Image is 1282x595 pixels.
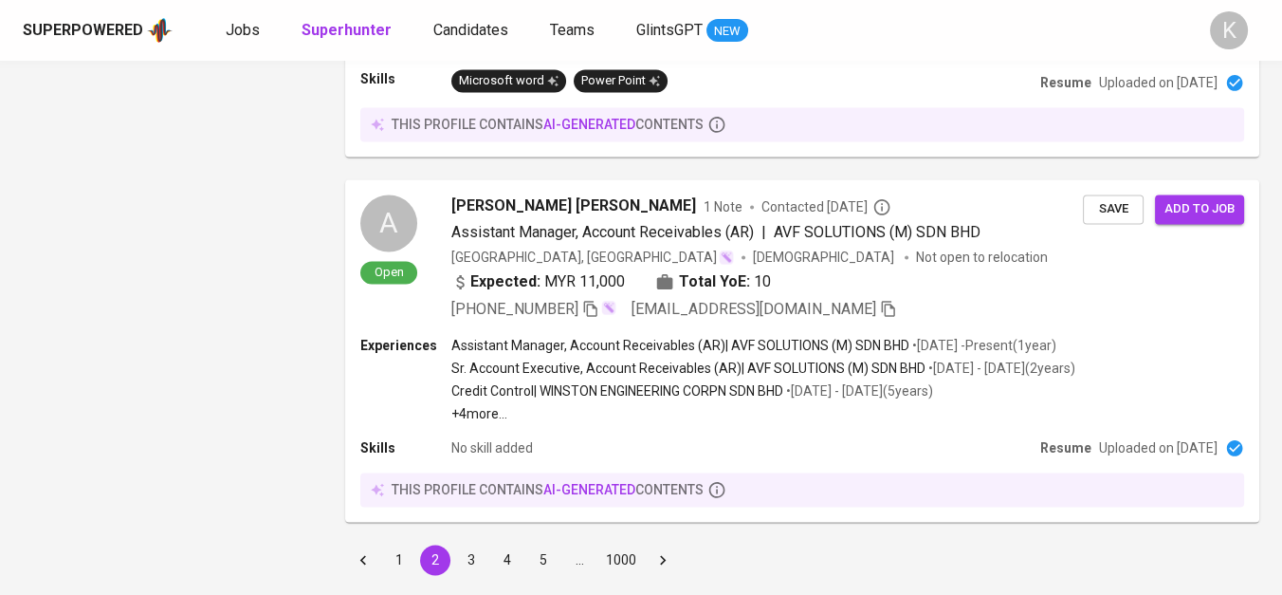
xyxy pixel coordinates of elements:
span: Save [1092,198,1134,220]
span: AVF SOLUTIONS (M) SDN BHD [774,223,980,241]
span: GlintsGPT [636,21,703,39]
a: Superhunter [302,19,395,43]
span: [EMAIL_ADDRESS][DOMAIN_NAME] [632,300,876,318]
p: Experiences [360,336,451,355]
b: Expected: [470,270,540,293]
button: page 2 [420,545,450,575]
span: [DEMOGRAPHIC_DATA] [753,248,897,267]
span: [PERSON_NAME] [PERSON_NAME] [451,195,696,217]
span: Contacted [DATE] [761,197,891,216]
span: Jobs [226,21,260,39]
div: MYR 11,000 [451,270,625,293]
a: AOpen[PERSON_NAME] [PERSON_NAME]1 NoteContacted [DATE]Assistant Manager, Account Receivables (AR)... [345,179,1259,522]
p: Assistant Manager, Account Receivables (AR) | AVF SOLUTIONS (M) SDN BHD [451,336,909,355]
div: … [564,550,595,569]
a: Candidates [433,19,512,43]
span: 10 [754,270,771,293]
p: Credit Control | WINSTON ENGINEERING CORPN SDN BHD [451,381,783,400]
p: • [DATE] - [DATE] ( 5 years ) [783,381,933,400]
button: Go to next page [648,545,678,575]
span: | [761,221,766,244]
b: Total YoE: [679,270,750,293]
button: Add to job [1155,195,1244,224]
a: Jobs [226,19,264,43]
span: AI-generated [543,117,635,132]
span: Teams [550,21,595,39]
span: Assistant Manager, Account Receivables (AR) [451,223,754,241]
p: Resume [1040,73,1091,92]
nav: pagination navigation [345,545,681,575]
p: Skills [360,69,451,88]
div: K [1210,11,1248,49]
button: Go to page 1 [384,545,414,575]
div: Power Point [581,72,660,90]
a: GlintsGPT NEW [636,19,748,43]
p: Not open to relocation [916,248,1048,267]
img: magic_wand.svg [719,250,734,265]
div: [GEOGRAPHIC_DATA], [GEOGRAPHIC_DATA] [451,248,734,267]
span: [PHONE_NUMBER] [451,300,578,318]
p: Skills [360,438,451,457]
p: No skill added [451,438,533,457]
span: Add to job [1164,198,1235,220]
a: Superpoweredapp logo [23,16,173,45]
a: Teams [550,19,598,43]
button: Go to page 4 [492,545,522,575]
p: this profile contains contents [392,115,704,134]
b: Superhunter [302,21,392,39]
p: Uploaded on [DATE] [1099,73,1218,92]
img: magic_wand.svg [601,300,616,315]
span: Candidates [433,21,508,39]
p: Resume [1040,438,1091,457]
p: • [DATE] - [DATE] ( 2 years ) [925,359,1075,378]
div: Superpowered [23,20,143,42]
button: Go to page 1000 [600,545,642,575]
div: A [360,195,417,251]
span: AI-generated [543,482,635,497]
button: Go to page 3 [456,545,486,575]
button: Save [1083,195,1144,224]
p: +4 more ... [451,404,1075,423]
button: Go to page 5 [528,545,559,575]
p: Sr. Account Executive, Account Receivables (AR) | AVF SOLUTIONS (M) SDN BHD [451,359,925,378]
img: app logo [147,16,173,45]
p: Uploaded on [DATE] [1099,438,1218,457]
svg: By Malaysia recruiter [872,197,891,216]
span: Open [367,264,412,280]
button: Go to previous page [348,545,378,575]
p: this profile contains contents [392,480,704,499]
span: 1 Note [704,197,742,216]
p: • [DATE] - Present ( 1 year ) [909,336,1056,355]
span: NEW [706,22,748,41]
div: Microsoft word [459,72,559,90]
